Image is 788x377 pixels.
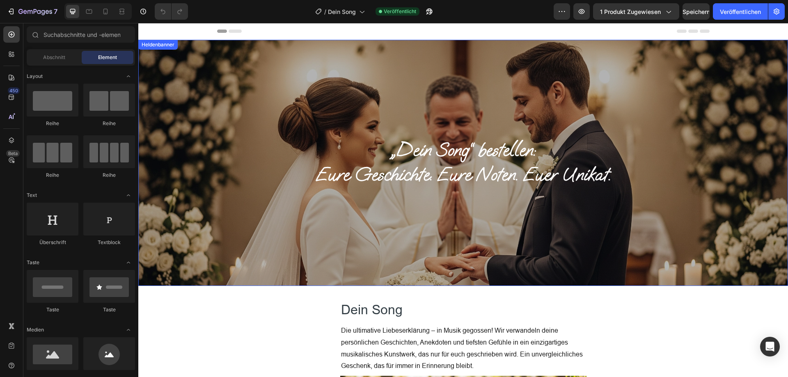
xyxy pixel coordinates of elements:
div: Öffnen Sie den Intercom Messenger [760,337,780,356]
h2: Dein Song [202,276,448,297]
font: Veröffentlichen [720,8,761,15]
font: Reihe [46,172,59,178]
font: Reihe [103,172,116,178]
span: Öffnen [122,256,135,269]
button: Veröffentlichen [713,3,768,20]
button: 7 [3,3,61,20]
font: 7 [54,7,57,16]
font: Heldenbanner [3,18,36,25]
font: Textblock [98,239,121,245]
iframe: Designbereich [138,23,788,377]
p: Die ultimative Liebeserklärung – in Musik gegossen! Wir verwandeln deine persönlichen Geschichten... [203,302,447,349]
font: Überschrift [39,239,66,245]
font: Speichern [683,8,710,15]
font: / [324,8,326,15]
font: „Dein Song“ bestellen: [252,116,398,139]
font: Layout [27,73,43,79]
input: Suchabschnitte und -elemente [27,26,135,43]
font: Eure Geschichte. Eure Noten. Euer Unikat. [178,140,472,163]
span: Öffnen [122,70,135,83]
font: 1 Produkt zugewiesen [600,8,661,15]
font: Reihe [46,120,59,126]
font: 450 [9,88,18,94]
font: Veröffentlicht [384,8,416,14]
font: Dein Song [328,8,356,15]
font: Abschnitt [43,54,65,60]
font: Taste [27,259,39,265]
div: Rückgängig/Wiederholen [155,3,188,20]
button: Speichern [683,3,710,20]
button: 1 Produkt zugewiesen [593,3,679,20]
span: Öffnen [122,323,135,336]
font: Medien [27,327,44,333]
font: Text [27,192,37,198]
font: Taste [46,306,59,313]
font: Taste [103,306,116,313]
span: Öffnen [122,189,135,202]
font: Reihe [103,120,116,126]
font: Beta [8,151,18,156]
font: Element [98,54,117,60]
